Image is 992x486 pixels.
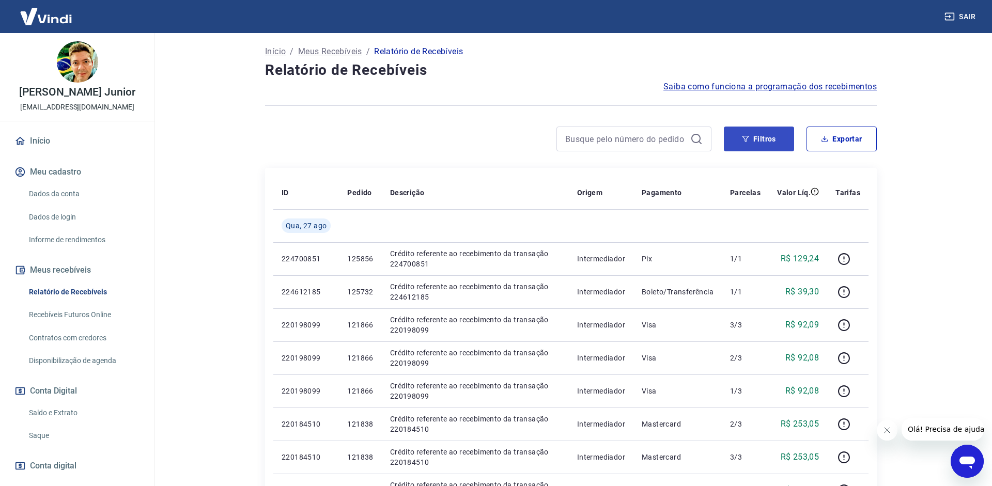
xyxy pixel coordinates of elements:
span: Olá! Precisa de ajuda? [6,7,87,15]
a: Informe de rendimentos [25,229,142,250]
p: Crédito referente ao recebimento da transação 224612185 [390,281,561,302]
p: Crédito referente ao recebimento da transação 224700851 [390,248,561,269]
p: 1/1 [730,287,761,297]
p: R$ 92,09 [785,319,819,331]
button: Sair [942,7,980,26]
button: Conta Digital [12,380,142,402]
a: Início [265,45,286,58]
p: Tarifas [835,187,860,198]
p: Valor Líq. [777,187,811,198]
p: 220198099 [282,386,331,396]
p: 220184510 [282,419,331,429]
p: 121838 [347,452,373,462]
p: Intermediador [577,419,625,429]
p: Intermediador [577,452,625,462]
p: R$ 253,05 [781,451,819,463]
p: [PERSON_NAME] Junior [19,87,135,98]
p: 220198099 [282,353,331,363]
a: Disponibilização de agenda [25,350,142,371]
p: 1/3 [730,386,761,396]
img: Vindi [12,1,80,32]
span: Qua, 27 ago [286,221,327,231]
p: Parcelas [730,187,761,198]
p: Crédito referente ao recebimento da transação 220198099 [390,348,561,368]
button: Exportar [807,127,877,151]
p: ID [282,187,289,198]
p: 220198099 [282,320,331,330]
p: / [290,45,293,58]
p: Crédito referente ao recebimento da transação 220184510 [390,447,561,467]
p: Origem [577,187,602,198]
p: Pix [642,254,714,264]
p: 3/3 [730,452,761,462]
p: 121866 [347,320,373,330]
iframe: Fechar mensagem [877,420,897,441]
p: 125732 [347,287,373,297]
p: Intermediador [577,254,625,264]
p: 3/3 [730,320,761,330]
a: Relatório de Recebíveis [25,281,142,303]
p: Intermediador [577,287,625,297]
button: Meus recebíveis [12,259,142,281]
p: Boleto/Transferência [642,287,714,297]
p: 121866 [347,353,373,363]
p: / [366,45,370,58]
a: Meus Recebíveis [298,45,362,58]
p: Mastercard [642,419,714,429]
p: Intermediador [577,386,625,396]
a: Saldo e Extrato [25,402,142,424]
p: Descrição [390,187,425,198]
p: Visa [642,320,714,330]
p: [EMAIL_ADDRESS][DOMAIN_NAME] [20,102,134,113]
p: 220184510 [282,452,331,462]
p: Visa [642,353,714,363]
p: R$ 39,30 [785,286,819,298]
button: Filtros [724,127,794,151]
p: Mastercard [642,452,714,462]
iframe: Botão para abrir a janela de mensagens [951,445,984,478]
img: 40958a5d-ac93-4d9b-8f90-c2e9f6170d14.jpeg [57,41,98,83]
a: Dados de login [25,207,142,228]
p: R$ 253,05 [781,418,819,430]
button: Meu cadastro [12,161,142,183]
a: Dados da conta [25,183,142,205]
p: 224612185 [282,287,331,297]
p: Pedido [347,187,371,198]
p: Relatório de Recebíveis [374,45,463,58]
iframe: Mensagem da empresa [902,418,984,441]
p: Visa [642,386,714,396]
a: Início [12,130,142,152]
a: Conta digital [12,454,142,477]
p: 224700851 [282,254,331,264]
a: Contratos com credores [25,327,142,349]
p: R$ 92,08 [785,385,819,397]
p: Pagamento [642,187,682,198]
h4: Relatório de Recebíveis [265,60,877,81]
p: Intermediador [577,353,625,363]
p: R$ 92,08 [785,352,819,364]
input: Busque pelo número do pedido [565,131,686,147]
p: 121866 [347,386,373,396]
p: 2/3 [730,353,761,363]
p: Crédito referente ao recebimento da transação 220184510 [390,414,561,434]
p: 2/3 [730,419,761,429]
a: Saiba como funciona a programação dos recebimentos [663,81,877,93]
p: R$ 129,24 [781,253,819,265]
p: 121838 [347,419,373,429]
a: Recebíveis Futuros Online [25,304,142,325]
p: Crédito referente ao recebimento da transação 220198099 [390,315,561,335]
p: Crédito referente ao recebimento da transação 220198099 [390,381,561,401]
p: 125856 [347,254,373,264]
a: Saque [25,425,142,446]
p: Intermediador [577,320,625,330]
span: Conta digital [30,459,76,473]
p: 1/1 [730,254,761,264]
